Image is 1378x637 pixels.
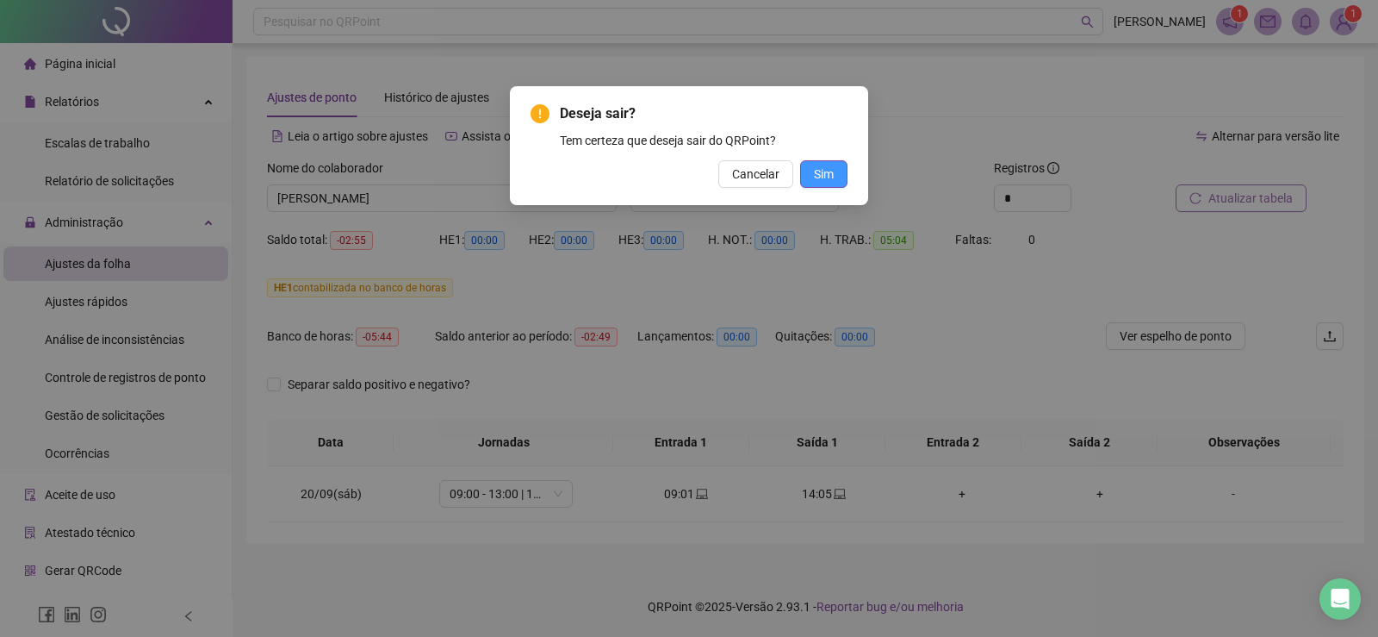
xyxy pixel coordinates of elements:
[718,160,793,188] button: Cancelar
[531,104,549,123] span: exclamation-circle
[560,103,847,124] span: Deseja sair?
[814,165,834,184] span: Sim
[732,165,779,184] span: Cancelar
[1319,578,1361,620] div: Open Intercom Messenger
[560,131,847,150] div: Tem certeza que deseja sair do QRPoint?
[800,160,847,188] button: Sim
